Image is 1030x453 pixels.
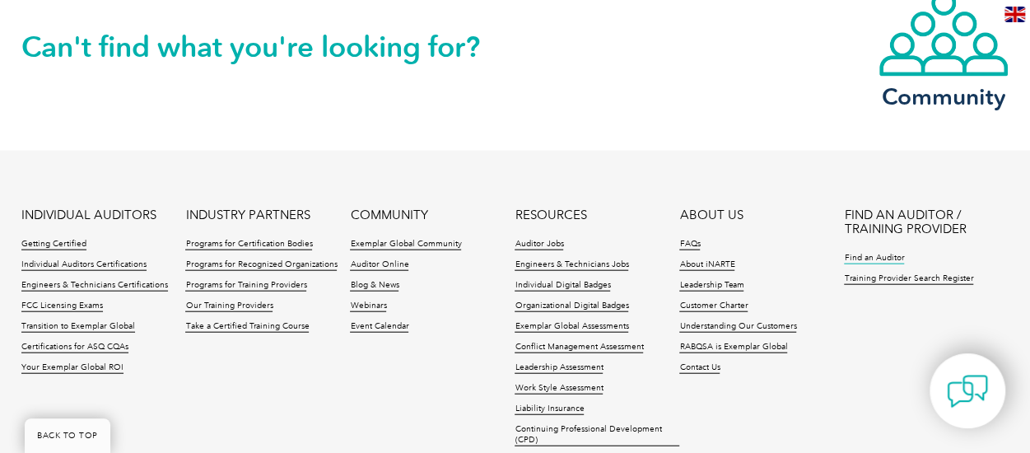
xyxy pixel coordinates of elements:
[21,321,135,333] a: Transition to Exemplar Global
[679,321,796,333] a: Understanding Our Customers
[844,208,1009,236] a: FIND AN AUDITOR / TRAINING PROVIDER
[25,418,110,453] a: BACK TO TOP
[515,424,679,446] a: Continuing Professional Development (CPD)
[21,301,103,312] a: FCC Licensing Exams
[515,259,628,271] a: Engineers & Technicians Jobs
[878,86,1009,107] h3: Community
[21,280,168,292] a: Engineers & Technicians Certifications
[515,208,586,222] a: RESOURCES
[515,342,643,353] a: Conflict Management Assessment
[185,239,312,250] a: Programs for Certification Bodies
[679,208,743,222] a: ABOUT US
[515,321,628,333] a: Exemplar Global Assessments
[679,280,743,292] a: Leadership Team
[515,280,610,292] a: Individual Digital Badges
[21,259,147,271] a: Individual Auditors Certifications
[515,301,628,312] a: Organizational Digital Badges
[21,362,124,374] a: Your Exemplar Global ROI
[679,259,734,271] a: About iNARTE
[350,259,408,271] a: Auditor Online
[679,362,720,374] a: Contact Us
[679,342,787,353] a: RABQSA is Exemplar Global
[350,321,408,333] a: Event Calendar
[679,239,700,250] a: FAQs
[185,321,309,333] a: Take a Certified Training Course
[21,239,86,250] a: Getting Certified
[350,208,427,222] a: COMMUNITY
[515,404,584,415] a: Liability Insurance
[679,301,748,312] a: Customer Charter
[844,273,973,285] a: Training Provider Search Register
[515,362,603,374] a: Leadership Assessment
[844,253,904,264] a: Find an Auditor
[21,342,128,353] a: Certifications for ASQ CQAs
[185,259,337,271] a: Programs for Recognized Organizations
[350,301,386,312] a: Webinars
[185,208,310,222] a: INDUSTRY PARTNERS
[350,280,398,292] a: Blog & News
[185,280,306,292] a: Programs for Training Providers
[21,208,156,222] a: INDIVIDUAL AUDITORS
[515,239,563,250] a: Auditor Jobs
[185,301,273,312] a: Our Training Providers
[350,239,461,250] a: Exemplar Global Community
[1004,7,1025,22] img: en
[515,383,603,395] a: Work Style Assessment
[947,371,988,412] img: contact-chat.png
[21,34,515,60] h2: Can't find what you're looking for?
